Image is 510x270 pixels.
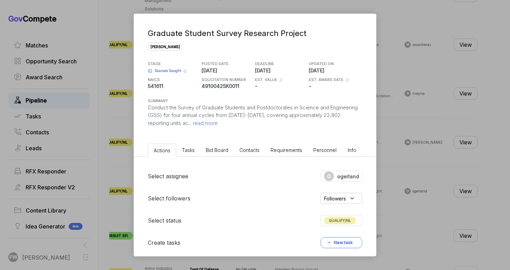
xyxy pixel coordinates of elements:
[148,28,359,39] div: Graduate Student Survey Research Project
[155,68,181,73] span: Sources Sought
[148,238,180,247] h5: Create tasks
[148,68,181,73] a: Sources Sought
[202,61,254,67] h5: POSTED DATE
[309,61,361,67] h5: UPDATED ON
[348,147,356,153] span: Info
[202,77,254,83] h5: SOLICITATION NUMBER
[148,82,200,90] p: 541611
[255,82,307,90] p: -
[321,237,362,248] button: New task
[202,82,254,90] p: 49100425K0011
[309,77,343,83] h5: EST. AWARD DATE
[337,173,359,180] span: ogerland
[255,77,277,83] h5: EST. VALUE
[182,147,195,153] span: Tasks
[324,217,356,224] span: QUALIFY/NL
[148,61,200,67] h5: STAGE
[309,82,361,90] p: -
[202,67,254,74] p: [DATE]
[313,147,337,153] span: Personnel
[206,147,228,153] span: Bid Board
[309,67,361,74] p: [DATE]
[148,98,351,104] h5: SUMMARY
[148,172,188,180] h5: Select assignee
[148,104,362,127] p: Conduct the Survey of Graduate Students and Postdoctorates in Science and Engineering (GSS) for f...
[239,147,260,153] span: Contacts
[192,120,218,126] span: read more
[148,43,182,51] span: [PERSON_NAME]
[324,195,346,202] span: Followers
[327,173,331,180] span: O
[271,147,302,153] span: Requirements
[255,67,307,74] p: [DATE]
[148,194,190,202] h5: Select followers
[154,147,170,153] span: Actions
[148,77,200,83] h5: NAICS
[148,216,181,225] h5: Select status
[255,61,307,67] h5: DEADLINE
